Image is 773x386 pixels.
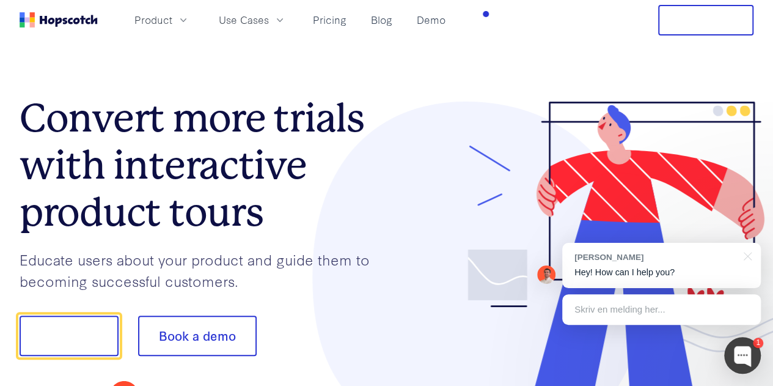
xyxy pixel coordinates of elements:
a: Pricing [308,10,351,30]
button: Use Cases [211,10,293,30]
h1: Convert more trials with interactive product tours [20,95,387,236]
button: Show me! [20,316,119,356]
a: Demo [412,10,450,30]
button: Free Trial [658,5,753,35]
button: Product [127,10,197,30]
img: Mark Spera [537,265,555,284]
a: Home [20,12,98,28]
div: Skriv en melding her... [562,294,761,325]
span: Use Cases [219,12,269,28]
p: Hey! How can I help you? [574,266,749,279]
button: Book a demo [138,316,257,356]
div: [PERSON_NAME] [574,251,736,263]
a: Blog [366,10,397,30]
span: Product [134,12,172,28]
div: 1 [753,338,763,348]
p: Educate users about your product and guide them to becoming successful customers. [20,249,387,291]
